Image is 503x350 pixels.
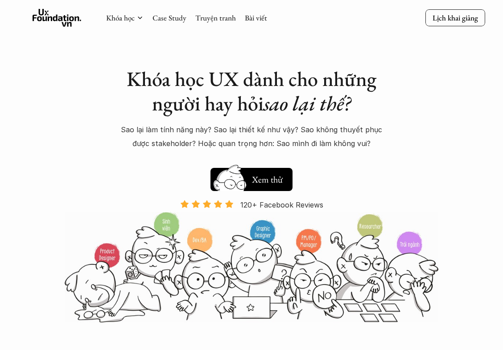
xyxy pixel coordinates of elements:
[153,13,186,23] a: Case Study
[119,67,384,116] h1: Khóa học UX dành cho những người hay hỏi
[195,13,236,23] a: Truyện tranh
[119,123,384,150] p: Sao lại làm tính năng này? Sao lại thiết kế như vậy? Sao không thuyết phục được stakeholder? Hoặc...
[245,13,267,23] a: Bài viết
[210,163,293,191] a: Xem thử
[425,9,485,26] a: Lịch khai giảng
[240,198,323,212] p: 120+ Facebook Reviews
[433,13,478,23] p: Lịch khai giảng
[251,173,284,186] h5: Xem thử
[106,13,135,23] a: Khóa học
[264,90,351,117] em: sao lại thế?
